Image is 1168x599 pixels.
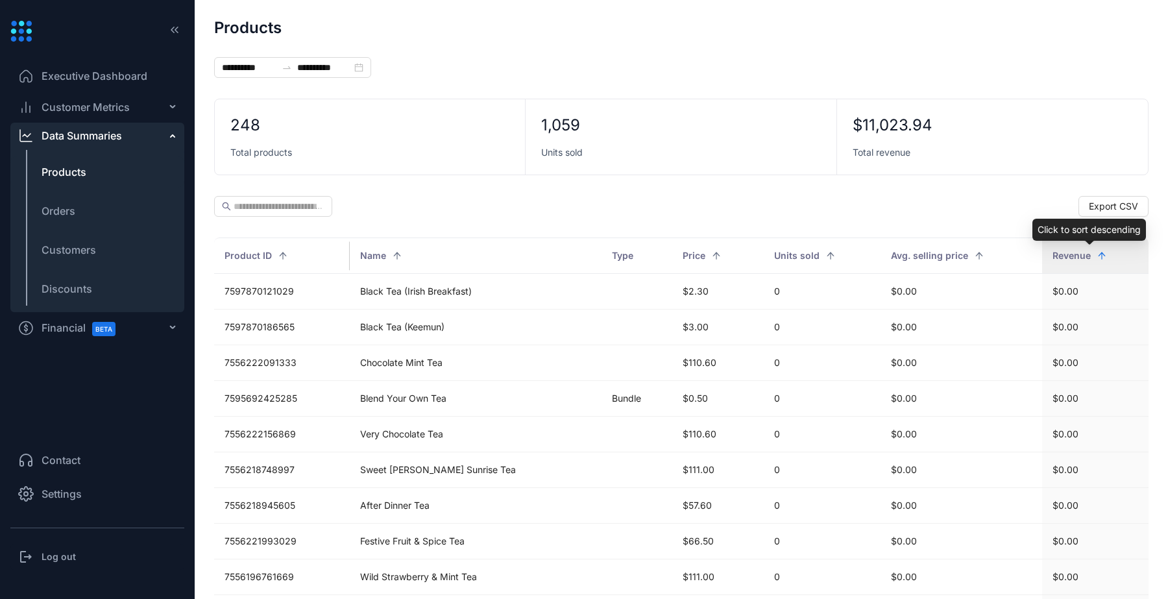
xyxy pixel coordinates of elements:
[42,203,75,219] span: Orders
[541,146,583,159] span: Units sold
[764,488,880,524] td: 0
[672,274,764,310] td: $2.30
[764,310,880,345] td: 0
[350,524,601,559] td: Festive Fruit & Spice Tea
[764,417,880,452] td: 0
[350,345,601,381] td: Chocolate Mint Tea
[42,164,86,180] span: Products
[764,238,880,274] th: Units sold
[282,62,292,73] span: to
[350,452,601,488] td: Sweet [PERSON_NAME] Sunrise Tea
[1042,488,1149,524] td: $0.00
[42,313,127,343] span: Financial
[230,146,292,159] span: Total products
[853,115,932,136] div: $11,023.94
[360,249,386,263] span: Name
[881,310,1042,345] td: $0.00
[350,274,601,310] td: Black Tea (Irish Breakfast)
[602,238,673,274] th: Type
[881,274,1042,310] td: $0.00
[881,488,1042,524] td: $0.00
[881,524,1042,559] td: $0.00
[42,128,122,143] div: Data Summaries
[672,452,764,488] td: $111.00
[881,417,1042,452] td: $0.00
[1032,219,1146,241] div: Click to sort descending
[214,238,350,274] th: Product ID
[1042,381,1149,417] td: $0.00
[1078,196,1149,217] button: Export CSV
[764,524,880,559] td: 0
[764,559,880,595] td: 0
[672,381,764,417] td: $0.50
[672,417,764,452] td: $110.60
[1042,345,1149,381] td: $0.00
[42,99,130,115] span: Customer Metrics
[541,115,580,136] div: 1,059
[764,452,880,488] td: 0
[774,249,820,263] span: Units sold
[92,322,116,336] span: BETA
[214,310,350,345] td: 7597870186565
[214,274,350,310] td: 7597870121029
[230,115,260,136] div: 248
[881,452,1042,488] td: $0.00
[891,249,968,263] span: Avg. selling price
[214,559,350,595] td: 7556196761669
[214,488,350,524] td: 7556218945605
[225,249,272,263] span: Product ID
[214,417,350,452] td: 7556222156869
[1042,559,1149,595] td: $0.00
[764,345,880,381] td: 0
[222,202,231,211] span: search
[214,524,350,559] td: 7556221993029
[672,488,764,524] td: $57.60
[602,381,673,417] td: Bundle
[42,452,80,468] span: Contact
[672,345,764,381] td: $110.60
[214,345,350,381] td: 7556222091333
[881,345,1042,381] td: $0.00
[350,381,601,417] td: Blend Your Own Tea
[853,146,910,159] span: Total revenue
[881,381,1042,417] td: $0.00
[1042,452,1149,488] td: $0.00
[1052,249,1091,263] span: Revenue
[672,310,764,345] td: $3.00
[1042,417,1149,452] td: $0.00
[214,381,350,417] td: 7595692425285
[764,274,880,310] td: 0
[350,488,601,524] td: After Dinner Tea
[350,238,601,274] th: Name
[1042,274,1149,310] td: $0.00
[282,62,292,73] span: swap-right
[881,238,1042,274] th: Avg. selling price
[672,524,764,559] td: $66.50
[350,417,601,452] td: Very Chocolate Tea
[42,242,96,258] span: Customers
[881,559,1042,595] td: $0.00
[1089,199,1138,214] span: Export CSV
[1042,524,1149,559] td: $0.00
[683,249,705,263] span: Price
[350,559,601,595] td: Wild Strawberry & Mint Tea
[672,559,764,595] td: $111.00
[350,310,601,345] td: Black Tea (Keemun)
[764,381,880,417] td: 0
[214,452,350,488] td: 7556218748997
[42,486,82,502] span: Settings
[214,19,282,36] h1: Products
[42,550,76,563] h3: Log out
[42,281,92,297] span: Discounts
[672,238,764,274] th: Price
[42,68,147,84] span: Executive Dashboard
[1042,310,1149,345] td: $0.00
